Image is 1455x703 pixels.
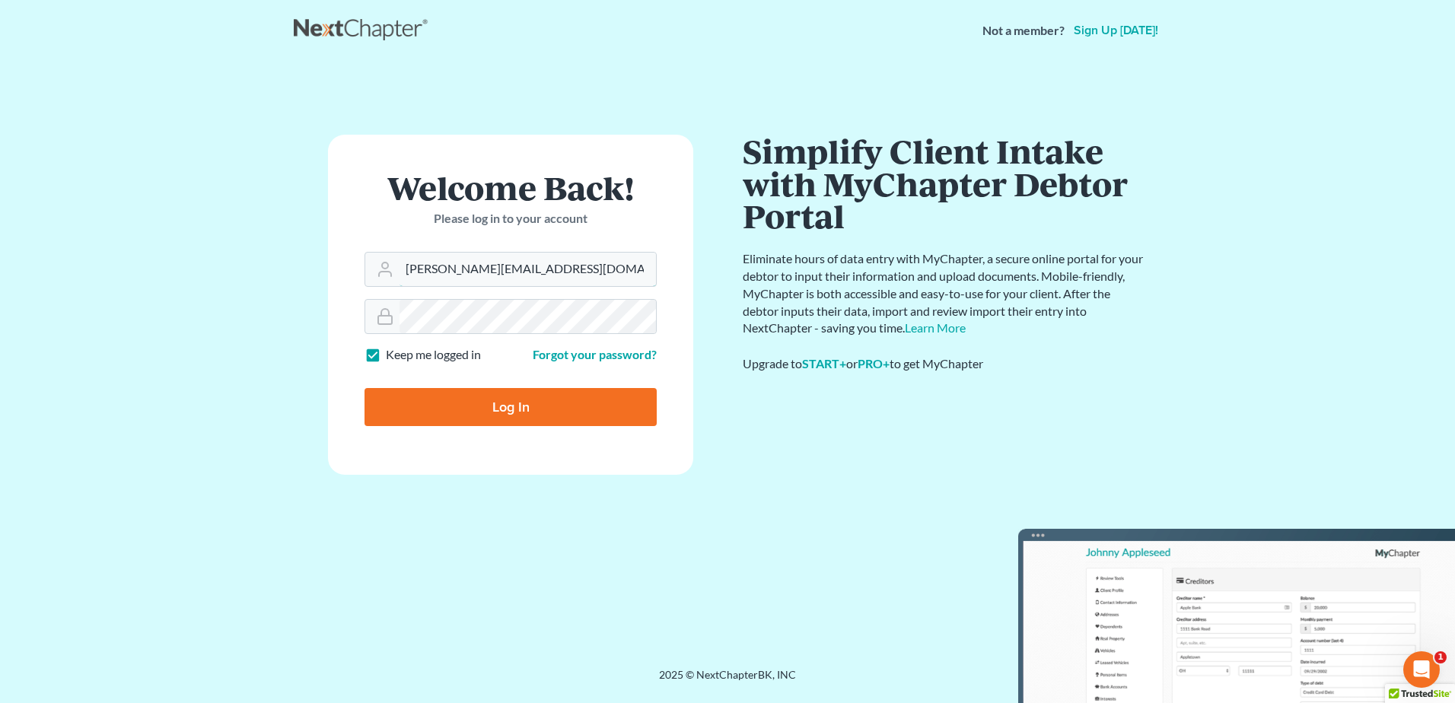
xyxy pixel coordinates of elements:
input: Email Address [400,253,656,286]
a: Forgot your password? [533,347,657,361]
input: Log In [365,388,657,426]
p: Please log in to your account [365,210,657,227]
a: Sign up [DATE]! [1071,24,1161,37]
a: PRO+ [858,356,890,371]
iframe: Intercom live chat [1403,651,1440,688]
a: Learn More [905,320,966,335]
label: Keep me logged in [386,346,481,364]
strong: Not a member? [982,22,1065,40]
span: 1 [1434,651,1447,663]
div: Upgrade to or to get MyChapter [743,355,1146,373]
h1: Simplify Client Intake with MyChapter Debtor Portal [743,135,1146,232]
h1: Welcome Back! [365,171,657,204]
p: Eliminate hours of data entry with MyChapter, a secure online portal for your debtor to input the... [743,250,1146,337]
div: 2025 © NextChapterBK, INC [294,667,1161,695]
a: START+ [802,356,846,371]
